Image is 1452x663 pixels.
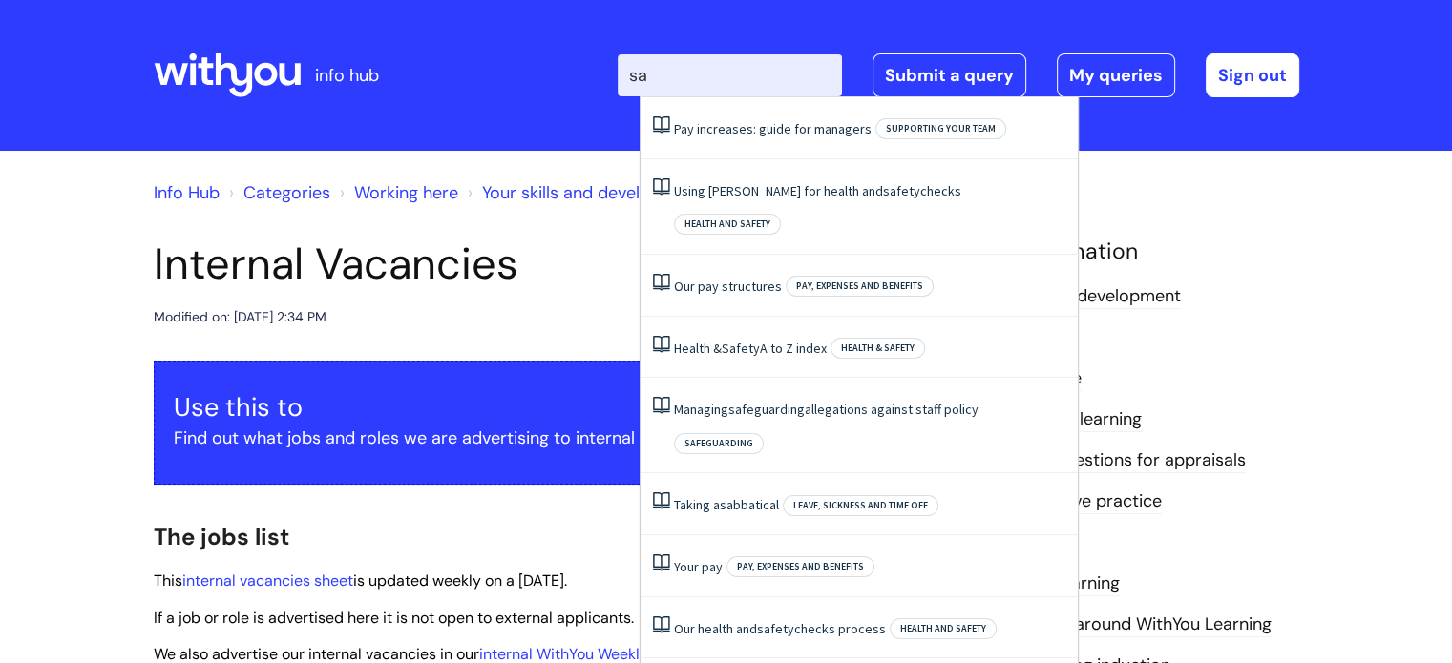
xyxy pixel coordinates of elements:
[883,182,920,199] span: safety
[720,496,779,513] span: sabbatical
[674,120,872,137] a: Pay increases: guide for managers
[174,392,888,423] h3: Use this to
[674,182,961,199] a: Using [PERSON_NAME] for health andsafetychecks
[936,238,1299,265] h4: Related Information
[726,556,874,577] span: Pay, expenses and benefits
[154,181,220,204] a: Info Hub
[463,177,702,208] li: Your skills and development
[831,338,925,359] span: Health & Safety
[618,53,1299,97] div: | -
[154,522,289,551] span: The jobs list
[936,448,1246,473] a: Self-reflection questions for appraisals
[936,612,1272,637] a: Finding your way around WithYou Learning
[174,423,888,453] p: Find out what jobs and roles we are advertising to internal applicants right now.
[674,433,764,454] span: Safeguarding
[1206,53,1299,97] a: Sign out
[722,340,760,357] span: Safety
[674,620,886,637] a: Our health andsafetychecks process
[674,558,723,575] a: Your pay
[890,618,997,639] span: Health and safety
[354,181,458,204] a: Working here
[182,570,353,590] a: internal vacancies sheet
[783,495,938,516] span: Leave, sickness and time off
[873,53,1026,97] a: Submit a query
[674,496,779,513] a: Taking asabbatical
[674,278,782,295] a: Our pay structures
[757,620,794,637] span: safety
[154,570,567,590] span: This is updated weekly on a [DATE].
[1057,53,1175,97] a: My queries
[154,305,326,329] div: Modified on: [DATE] 2:34 PM
[674,340,827,357] a: Health &SafetyA to Z index
[243,181,330,204] a: Categories
[674,401,979,418] a: Managingsafeguardingallegations against staff policy
[618,54,842,96] input: Search
[786,276,934,297] span: Pay, expenses and benefits
[315,60,379,91] p: info hub
[224,177,330,208] li: Solution home
[674,214,781,235] span: Health and safety
[154,608,634,628] span: If a job or role is advertised here it is not open to external applicants.
[728,401,805,418] span: safeguarding
[154,238,908,290] h1: Internal Vacancies
[335,177,458,208] li: Working here
[482,181,702,204] a: Your skills and development
[875,118,1006,139] span: Supporting your team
